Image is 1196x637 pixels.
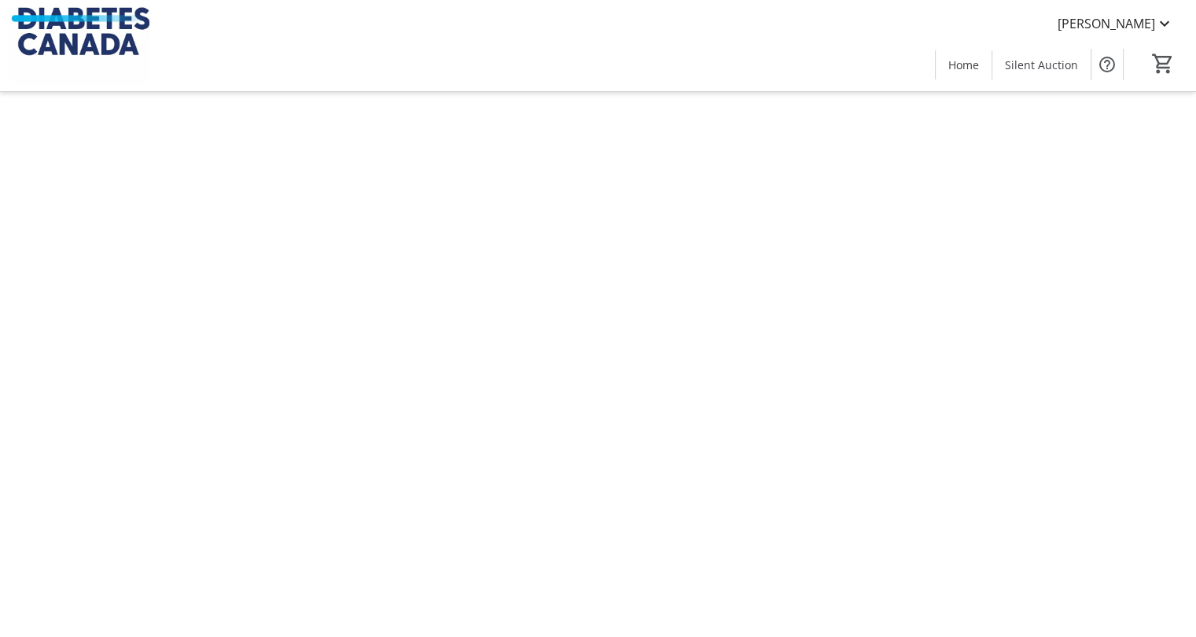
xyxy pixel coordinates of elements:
span: Silent Auction [1005,57,1078,73]
button: [PERSON_NAME] [1045,11,1187,36]
img: Diabetes Canada's Logo [9,6,149,85]
span: [PERSON_NAME] [1058,14,1155,33]
button: Cart [1149,50,1177,78]
span: Home [948,57,979,73]
a: Silent Auction [992,50,1091,79]
button: Help [1091,49,1123,80]
a: Home [936,50,992,79]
